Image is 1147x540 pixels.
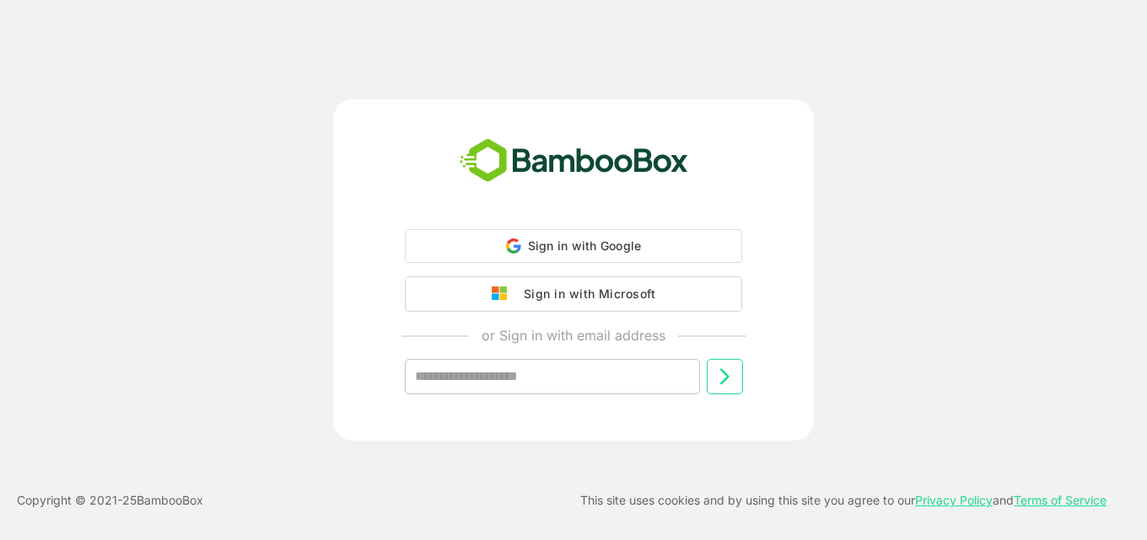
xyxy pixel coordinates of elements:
img: google [492,286,515,302]
div: Sign in with Google [405,229,742,263]
a: Privacy Policy [915,493,993,507]
img: bamboobox [450,133,697,189]
p: This site uses cookies and by using this site you agree to our and [580,490,1107,511]
span: Sign in with Google [528,238,642,253]
div: Sign in with Microsoft [515,283,655,305]
button: Sign in with Microsoft [405,276,742,312]
p: or Sign in with email address [482,325,665,345]
p: Copyright © 2021- 25 BambooBox [17,490,203,511]
a: Terms of Service [1014,493,1107,507]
